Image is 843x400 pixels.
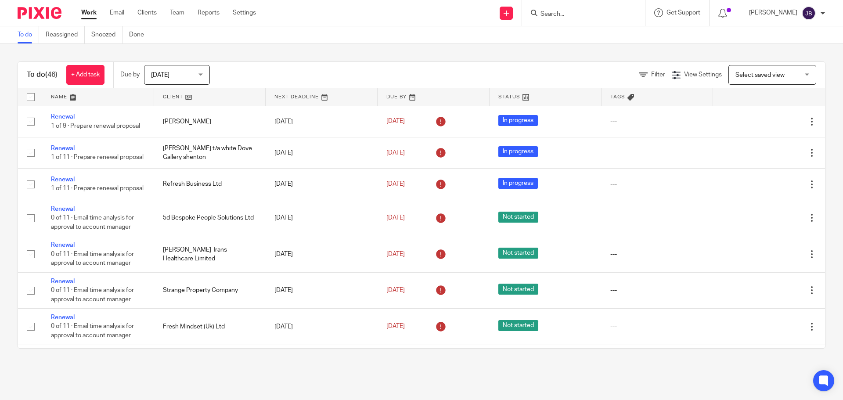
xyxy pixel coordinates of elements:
[498,248,538,259] span: Not started
[666,10,700,16] span: Get Support
[51,314,75,321] a: Renewal
[498,146,538,157] span: In progress
[610,213,705,222] div: ---
[154,200,266,236] td: 5d Bespoke People Solutions Ltd
[735,72,785,78] span: Select saved view
[51,114,75,120] a: Renewal
[18,7,61,19] img: Pixie
[233,8,256,17] a: Settings
[120,70,140,79] p: Due by
[91,26,122,43] a: Snoozed
[51,278,75,285] a: Renewal
[154,309,266,345] td: Fresh Mindset (Uk) Ltd
[266,137,378,168] td: [DATE]
[610,94,625,99] span: Tags
[51,177,75,183] a: Renewal
[386,181,405,187] span: [DATE]
[498,284,538,295] span: Not started
[386,324,405,330] span: [DATE]
[498,178,538,189] span: In progress
[18,26,39,43] a: To do
[386,287,405,293] span: [DATE]
[266,236,378,272] td: [DATE]
[266,309,378,345] td: [DATE]
[27,70,58,79] h1: To do
[51,287,134,303] span: 0 of 11 · Email time analysis for approval to account manager
[198,8,220,17] a: Reports
[46,26,85,43] a: Reassigned
[51,251,134,267] span: 0 of 11 · Email time analysis for approval to account manager
[266,106,378,137] td: [DATE]
[386,215,405,221] span: [DATE]
[266,200,378,236] td: [DATE]
[51,154,144,160] span: 1 of 11 · Prepare renewal proposal
[51,123,140,129] span: 1 of 9 · Prepare renewal proposal
[45,71,58,78] span: (46)
[540,11,619,18] input: Search
[51,206,75,212] a: Renewal
[154,169,266,200] td: Refresh Business Ltd
[51,242,75,248] a: Renewal
[154,137,266,168] td: [PERSON_NAME] t/a white Dove Gallery shenton
[651,72,665,78] span: Filter
[266,345,378,381] td: [DATE]
[386,119,405,125] span: [DATE]
[51,145,75,151] a: Renewal
[386,251,405,257] span: [DATE]
[610,322,705,331] div: ---
[610,180,705,188] div: ---
[498,320,538,331] span: Not started
[386,150,405,156] span: [DATE]
[51,215,134,230] span: 0 of 11 · Email time analysis for approval to account manager
[749,8,797,17] p: [PERSON_NAME]
[684,72,722,78] span: View Settings
[154,106,266,137] td: [PERSON_NAME]
[137,8,157,17] a: Clients
[610,250,705,259] div: ---
[129,26,151,43] a: Done
[110,8,124,17] a: Email
[154,345,266,381] td: The F Word Ltd
[154,236,266,272] td: [PERSON_NAME] Trans Healthcare Limited
[610,286,705,295] div: ---
[151,72,169,78] span: [DATE]
[610,148,705,157] div: ---
[498,212,538,223] span: Not started
[170,8,184,17] a: Team
[610,117,705,126] div: ---
[498,115,538,126] span: In progress
[51,324,134,339] span: 0 of 11 · Email time analysis for approval to account manager
[154,272,266,308] td: Strange Property Company
[266,272,378,308] td: [DATE]
[266,169,378,200] td: [DATE]
[66,65,104,85] a: + Add task
[51,186,144,192] span: 1 of 11 · Prepare renewal proposal
[802,6,816,20] img: svg%3E
[81,8,97,17] a: Work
